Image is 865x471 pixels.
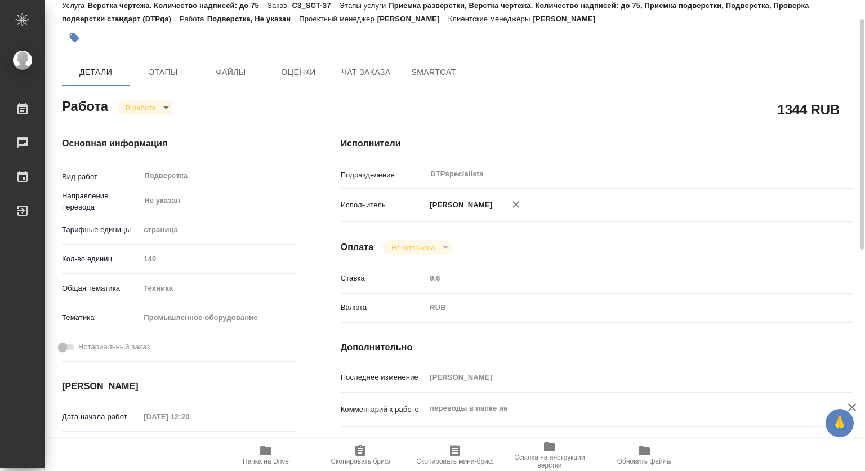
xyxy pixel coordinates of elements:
[219,439,313,471] button: Папка на Drive
[341,170,426,181] p: Подразделение
[122,103,159,113] button: В работе
[503,192,528,217] button: Удалить исполнителя
[448,15,533,23] p: Клиентские менеджеры
[407,65,461,79] span: SmartCat
[62,224,140,235] p: Тарифные единицы
[426,270,810,286] input: Пустое поле
[207,15,300,23] p: Подверстка, Не указан
[62,411,140,423] p: Дата начала работ
[62,1,87,10] p: Услуга
[62,190,140,213] p: Направление перевода
[180,15,207,23] p: Работа
[341,302,426,313] p: Валюта
[62,171,140,183] p: Вид работ
[62,254,140,265] p: Кол-во единиц
[426,199,492,211] p: [PERSON_NAME]
[140,220,295,239] div: страница
[267,1,292,10] p: Заказ:
[62,312,140,323] p: Тематика
[502,439,597,471] button: Ссылка на инструкции верстки
[331,457,390,465] span: Скопировать бриф
[292,1,339,10] p: C3_SCT-37
[377,15,448,23] p: [PERSON_NAME]
[426,399,810,418] textarea: переводы в папке ин
[140,308,295,327] div: Промышленное оборудование
[62,95,108,115] h2: Работа
[341,137,853,150] h4: Исполнители
[136,65,190,79] span: Этапы
[204,65,258,79] span: Файлы
[382,240,452,255] div: В работе
[62,380,296,393] h4: [PERSON_NAME]
[313,439,408,471] button: Скопировать бриф
[78,341,150,353] span: Нотариальный заказ
[388,243,438,252] button: Не оплачена
[341,341,853,354] h4: Дополнительно
[62,439,140,461] p: Факт. дата начала работ
[509,454,590,469] span: Ссылка на инструкции верстки
[243,457,289,465] span: Папка на Drive
[597,439,692,471] button: Обновить файлы
[830,411,849,435] span: 🙏
[533,15,604,23] p: [PERSON_NAME]
[341,404,426,415] p: Комментарий к работе
[340,1,389,10] p: Этапы услуги
[426,298,810,317] div: RUB
[341,241,374,254] h4: Оплата
[62,283,140,294] p: Общая тематика
[271,65,326,79] span: Оценки
[408,439,502,471] button: Скопировать мини-бриф
[778,100,840,119] h2: 1344 RUB
[69,65,123,79] span: Детали
[426,369,810,385] input: Пустое поле
[416,457,493,465] span: Скопировать мини-бриф
[341,372,426,383] p: Последнее изменение
[341,273,426,284] p: Ставка
[140,279,295,298] div: Техника
[339,65,393,79] span: Чат заказа
[62,1,809,23] p: Приемка разверстки, Верстка чертежа. Количество надписей: до 75, Приемка подверстки, Подверстка, ...
[140,408,238,425] input: Пустое поле
[826,409,854,437] button: 🙏
[341,199,426,211] p: Исполнитель
[617,457,672,465] span: Обновить файлы
[87,1,267,10] p: Верстка чертежа. Количество надписей: до 75
[62,137,296,150] h4: Основная информация
[62,25,87,50] button: Добавить тэг
[299,15,377,23] p: Проектный менеджер
[117,100,173,115] div: В работе
[140,251,295,267] input: Пустое поле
